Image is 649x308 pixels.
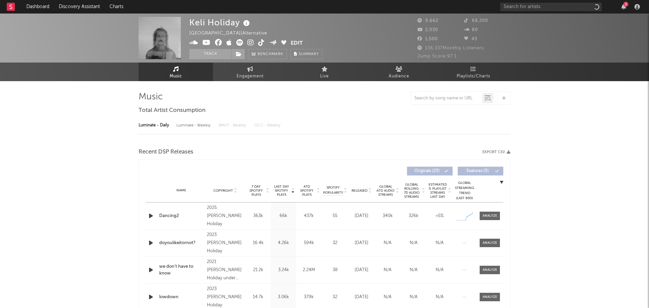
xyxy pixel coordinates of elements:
button: Export CSV [482,150,510,154]
div: 340k [376,213,399,219]
div: 3.24k [272,267,294,274]
div: N/A [402,240,425,246]
div: Global Streaming Trend (Last 60D) [454,181,475,201]
div: 66k [272,213,294,219]
a: Audience [362,63,436,81]
div: 16.4k [247,240,269,246]
div: Name [159,188,203,193]
a: Music [139,63,213,81]
span: 43 [464,37,477,41]
span: Summary [299,52,319,56]
span: Global ATD Audio Streams [376,185,395,197]
span: Music [170,72,182,80]
span: Copyright [213,189,233,193]
div: 21.2k [247,267,269,274]
span: 80 [464,28,478,32]
div: 32 [323,240,347,246]
button: Originals(20) [407,167,453,175]
a: Benchmark [248,49,287,59]
button: 5 [621,4,626,9]
div: [DATE] [350,213,373,219]
div: 38 [323,267,347,274]
div: 32 [323,294,347,301]
div: [DATE] [350,294,373,301]
a: doyoulikeitornot? [159,240,203,246]
span: Originals ( 20 ) [411,169,442,173]
div: [DATE] [350,240,373,246]
span: Live [320,72,329,80]
button: Features(0) [458,167,503,175]
button: Summary [290,49,322,59]
span: Features ( 0 ) [462,169,493,173]
a: we don’t have to know [159,263,203,277]
span: 1,500 [417,37,438,41]
div: [GEOGRAPHIC_DATA] | Alternative [189,29,275,38]
span: Engagement [237,72,264,80]
span: 2,030 [417,28,438,32]
div: 379k [298,294,320,301]
span: 136,337 Monthly Listeners [417,46,484,50]
a: lowdown [159,294,203,301]
span: Audience [389,72,409,80]
a: Engagement [213,63,287,81]
div: N/A [428,240,451,246]
span: Recent DSP Releases [139,148,193,156]
div: 4.26k [272,240,294,246]
div: [DATE] [350,267,373,274]
span: Spotify Popularity [323,185,343,195]
input: Search for artists [500,3,602,11]
div: <5% [428,213,451,219]
div: N/A [402,267,425,274]
div: N/A [376,267,399,274]
div: N/A [428,294,451,301]
div: 14.7k [247,294,269,301]
span: Playlists/Charts [457,72,490,80]
span: 7 Day Spotify Plays [247,185,265,197]
div: 5 [623,2,628,7]
div: 2025 [PERSON_NAME] Holiday [207,204,244,228]
span: Jump Score: 97.1 [417,54,457,58]
span: 9,662 [417,19,438,23]
span: Benchmark [258,50,283,58]
div: Keli Holiday [189,17,251,28]
div: 2023 [PERSON_NAME] Holiday [207,231,244,255]
div: 326k [402,213,425,219]
span: Released [352,189,367,193]
input: Search by song name or URL [411,96,482,101]
button: Track [189,49,232,59]
div: Luminate - Daily [139,120,170,131]
div: 2.24M [298,267,320,274]
span: 68,200 [464,19,488,23]
span: Estimated % Playlist Streams Last Day [428,183,447,199]
div: 437k [298,213,320,219]
div: 594k [298,240,320,246]
div: N/A [376,294,399,301]
a: Playlists/Charts [436,63,510,81]
span: Total Artist Consumption [139,106,206,115]
div: 3.06k [272,294,294,301]
button: Edit [291,39,303,48]
div: N/A [428,267,451,274]
a: Live [287,63,362,81]
span: Last Day Spotify Plays [272,185,290,197]
span: ATD Spotify Plays [298,185,316,197]
a: Dancing2 [159,213,203,219]
div: 363k [247,213,269,219]
div: 2021 [PERSON_NAME] Holiday under exclusive licence to BMG Rights Management (Australia) Pty Ltd [207,258,244,282]
div: N/A [376,240,399,246]
div: N/A [402,294,425,301]
div: Luminate - Weekly [176,120,212,131]
div: 55 [323,213,347,219]
span: Global Rolling 7D Audio Streams [402,183,421,199]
